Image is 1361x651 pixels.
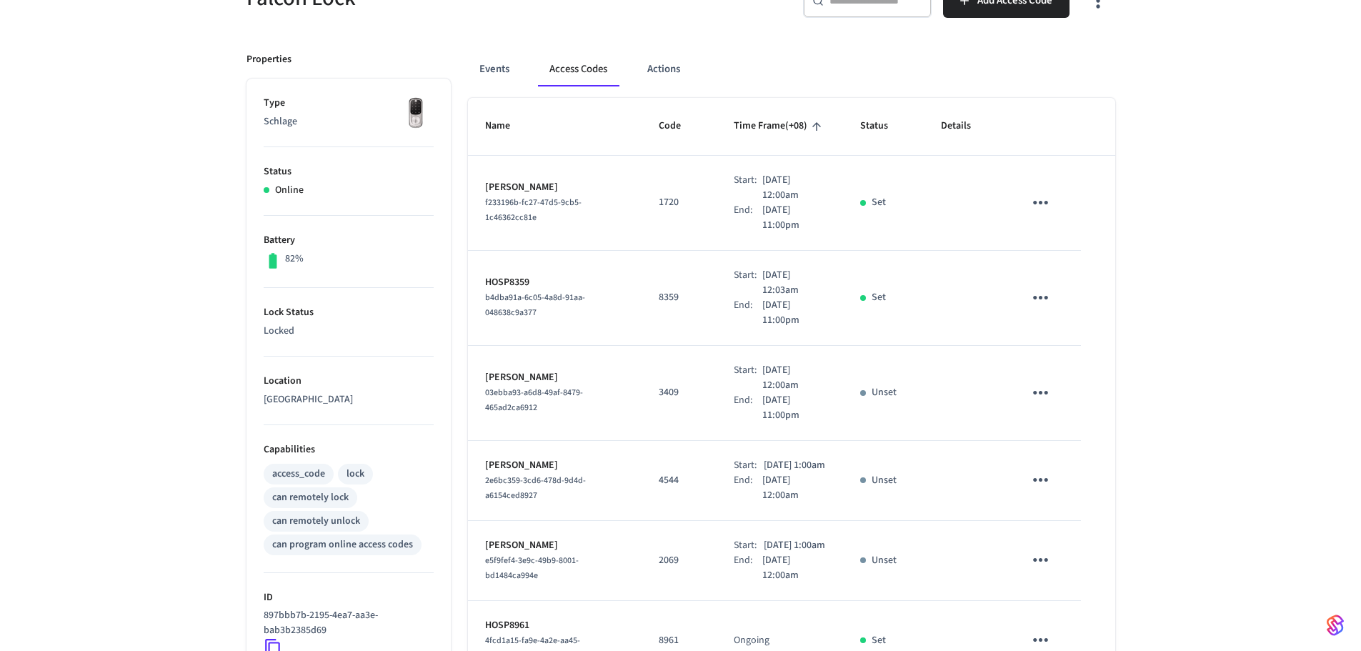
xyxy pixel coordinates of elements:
p: Locked [264,324,434,339]
p: Unset [872,385,897,400]
div: End: [734,203,762,233]
p: HOSP8359 [485,275,624,290]
span: 03ebba93-a6d8-49af-8479-465ad2ca6912 [485,387,583,414]
p: Online [275,183,304,198]
p: [DATE] 11:00pm [762,203,826,233]
p: Battery [264,233,434,248]
p: 8359 [659,290,699,305]
p: Unset [872,553,897,568]
p: 4544 [659,473,699,488]
div: Start: [734,458,764,473]
p: [PERSON_NAME] [485,538,624,553]
p: [PERSON_NAME] [485,370,624,385]
p: [DATE] 11:00pm [762,298,826,328]
div: Start: [734,173,762,203]
p: Schlage [264,114,434,129]
span: b4dba91a-6c05-4a8d-91aa-048638c9a377 [485,292,585,319]
p: [DATE] 12:00am [762,173,826,203]
span: f233196b-fc27-47d5-9cb5-1c46362cc81e [485,197,582,224]
p: Set [872,195,886,210]
img: Yale Assure Touchscreen Wifi Smart Lock, Satin Nickel, Front [398,96,434,131]
div: can remotely lock [272,490,349,505]
p: [PERSON_NAME] [485,458,624,473]
span: Code [659,115,699,137]
p: Unset [872,473,897,488]
p: 1720 [659,195,699,210]
img: SeamLogoGradient.69752ec5.svg [1327,614,1344,637]
p: 82% [285,252,304,267]
p: Type [264,96,434,111]
p: 3409 [659,385,699,400]
span: Status [860,115,907,137]
div: lock [347,467,364,482]
p: Lock Status [264,305,434,320]
span: e5f9fef4-3e9c-49b9-8001-bd1484ca994e [485,555,579,582]
p: ID [264,590,434,605]
p: [PERSON_NAME] [485,180,624,195]
span: Name [485,115,529,137]
div: can remotely unlock [272,514,360,529]
p: [DATE] 12:00am [762,473,826,503]
p: Capabilities [264,442,434,457]
span: Details [941,115,989,137]
p: Set [872,633,886,648]
div: access_code [272,467,325,482]
p: HOSP8961 [485,618,624,633]
button: Actions [636,52,692,86]
span: Time Frame(+08) [734,115,826,137]
div: End: [734,393,762,423]
span: 2e6bc359-3cd6-478d-9d4d-a6154ced8927 [485,474,586,502]
div: Start: [734,538,764,553]
p: 897bbb7b-2195-4ea7-aa3e-bab3b2385d69 [264,608,428,638]
p: 2069 [659,553,699,568]
div: End: [734,473,762,503]
button: Events [468,52,521,86]
p: [DATE] 11:00pm [762,393,826,423]
p: [DATE] 12:00am [762,363,826,393]
button: Access Codes [538,52,619,86]
div: End: [734,298,762,328]
p: [DATE] 12:00am [762,553,826,583]
p: [DATE] 1:00am [764,538,825,553]
p: [DATE] 1:00am [764,458,825,473]
p: [DATE] 12:03am [762,268,826,298]
p: Properties [246,52,291,67]
div: ant example [468,52,1115,86]
p: Location [264,374,434,389]
div: End: [734,553,762,583]
div: Start: [734,268,762,298]
div: Start: [734,363,762,393]
div: can program online access codes [272,537,413,552]
p: [GEOGRAPHIC_DATA] [264,392,434,407]
p: 8961 [659,633,699,648]
p: Set [872,290,886,305]
p: Status [264,164,434,179]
